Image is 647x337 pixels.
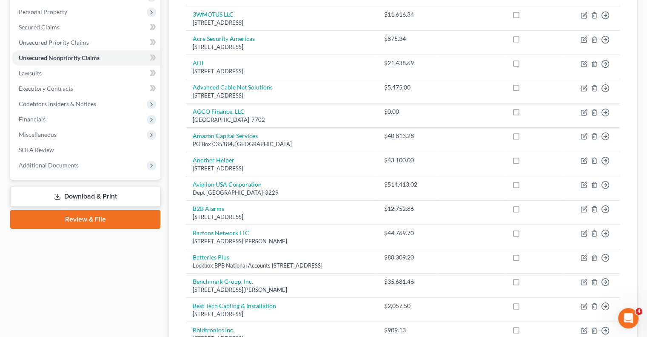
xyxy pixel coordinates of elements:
span: Codebtors Insiders & Notices [19,100,96,107]
div: $44,769.70 [384,229,429,237]
div: $2,057.50 [384,302,429,310]
div: $909.13 [384,326,429,334]
div: $11,616.34 [384,10,429,19]
a: Review & File [10,210,160,229]
span: Financials [19,115,46,123]
a: Bartons Network LLC [193,229,249,236]
a: ADI [193,59,203,66]
div: Lockbox BPB National Accounts [STREET_ADDRESS] [193,262,371,270]
a: Another Helper [193,156,234,164]
div: [STREET_ADDRESS] [193,19,371,27]
a: Amazon Capital Services [193,132,258,139]
div: $40,813.28 [384,132,429,140]
a: Acre Security Americas [193,35,255,42]
div: [GEOGRAPHIC_DATA]-7702 [193,116,371,124]
div: $43,100.00 [384,156,429,164]
div: PO Box 035184, [GEOGRAPHIC_DATA] [193,140,371,148]
a: SOFA Review [12,142,160,158]
div: [STREET_ADDRESS] [193,92,371,100]
span: Executory Contracts [19,85,73,92]
a: 3WMOTUS LLC [193,11,234,18]
span: Unsecured Nonpriority Claims [19,54,100,61]
a: Batteries Plus [193,253,229,261]
a: Executory Contracts [12,81,160,96]
div: [STREET_ADDRESS] [193,310,371,318]
div: $21,438.69 [384,59,429,67]
a: AGCO Finance, LLC [193,108,245,115]
span: Miscellaneous [19,131,57,138]
div: [STREET_ADDRESS][PERSON_NAME] [193,237,371,245]
div: $0.00 [384,107,429,116]
a: Avigilon USA Corporation [193,181,262,188]
div: [STREET_ADDRESS] [193,164,371,173]
span: Lawsuits [19,69,42,77]
a: Secured Claims [12,20,160,35]
a: Unsecured Nonpriority Claims [12,50,160,66]
span: Unsecured Priority Claims [19,39,89,46]
a: Unsecured Priority Claims [12,35,160,50]
div: $875.34 [384,35,429,43]
span: SOFA Review [19,146,54,153]
span: 4 [636,308,642,315]
a: Download & Print [10,187,160,207]
div: $12,752.86 [384,205,429,213]
a: Boldtronics Inc. [193,326,234,334]
div: $5,475.00 [384,83,429,92]
div: $35,681.46 [384,277,429,286]
span: Personal Property [19,8,67,15]
a: Best Tech Cabling & Installation [193,302,276,309]
iframe: Intercom live chat [618,308,638,328]
div: [STREET_ADDRESS][PERSON_NAME] [193,286,371,294]
a: Benchmark Group, Inc. [193,278,253,285]
div: $514,413.02 [384,180,429,189]
span: Secured Claims [19,23,60,31]
a: B2B Alarms [193,205,224,212]
div: $88,309.20 [384,253,429,262]
div: [STREET_ADDRESS] [193,43,371,51]
div: [STREET_ADDRESS] [193,67,371,75]
div: Dept [GEOGRAPHIC_DATA]-3229 [193,189,371,197]
div: [STREET_ADDRESS] [193,213,371,221]
span: Additional Documents [19,161,79,169]
a: Advanced Cable Net Solutions [193,84,273,91]
a: Lawsuits [12,66,160,81]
